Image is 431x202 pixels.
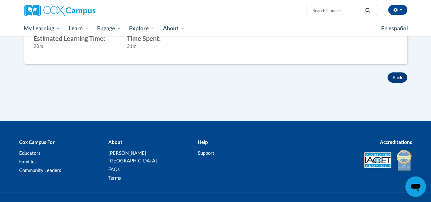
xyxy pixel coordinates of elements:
a: [PERSON_NAME][GEOGRAPHIC_DATA] [108,150,157,163]
span: My Learning [24,25,60,32]
a: Families [19,159,37,164]
a: Community Leaders [19,167,61,173]
button: Search [363,7,373,14]
span: Engage [97,25,121,32]
a: Explore [125,21,159,36]
span: About [163,25,185,32]
a: Support [198,150,214,156]
a: Learn [65,21,93,36]
span: Learn [69,25,89,32]
span: Explore [129,25,155,32]
label: Estimated Learning Time: [34,35,118,42]
b: Help [198,139,208,145]
a: En español [377,22,412,35]
a: My Learning [20,21,65,36]
img: Accredited IACET® Provider [364,152,391,168]
b: About [108,139,122,145]
img: IDA® Accredited [396,149,412,171]
div: Main menu [14,21,417,36]
a: Cox Campus [24,5,145,16]
a: FAQs [108,166,120,172]
button: Back [388,72,407,83]
span: En español [381,25,408,32]
b: Cox Campus For [19,139,55,145]
a: Educators [19,150,41,156]
a: Terms [108,175,121,181]
img: Cox Campus [24,5,96,16]
label: Time Spent: [127,35,211,42]
a: About [159,21,189,36]
input: Search Courses [312,7,363,14]
div: 20m [34,43,118,50]
button: Account Settings [388,5,407,15]
a: Engage [93,21,125,36]
b: Accreditations [380,139,412,145]
div: 31m [127,43,211,50]
iframe: Button to launch messaging window [405,176,426,197]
